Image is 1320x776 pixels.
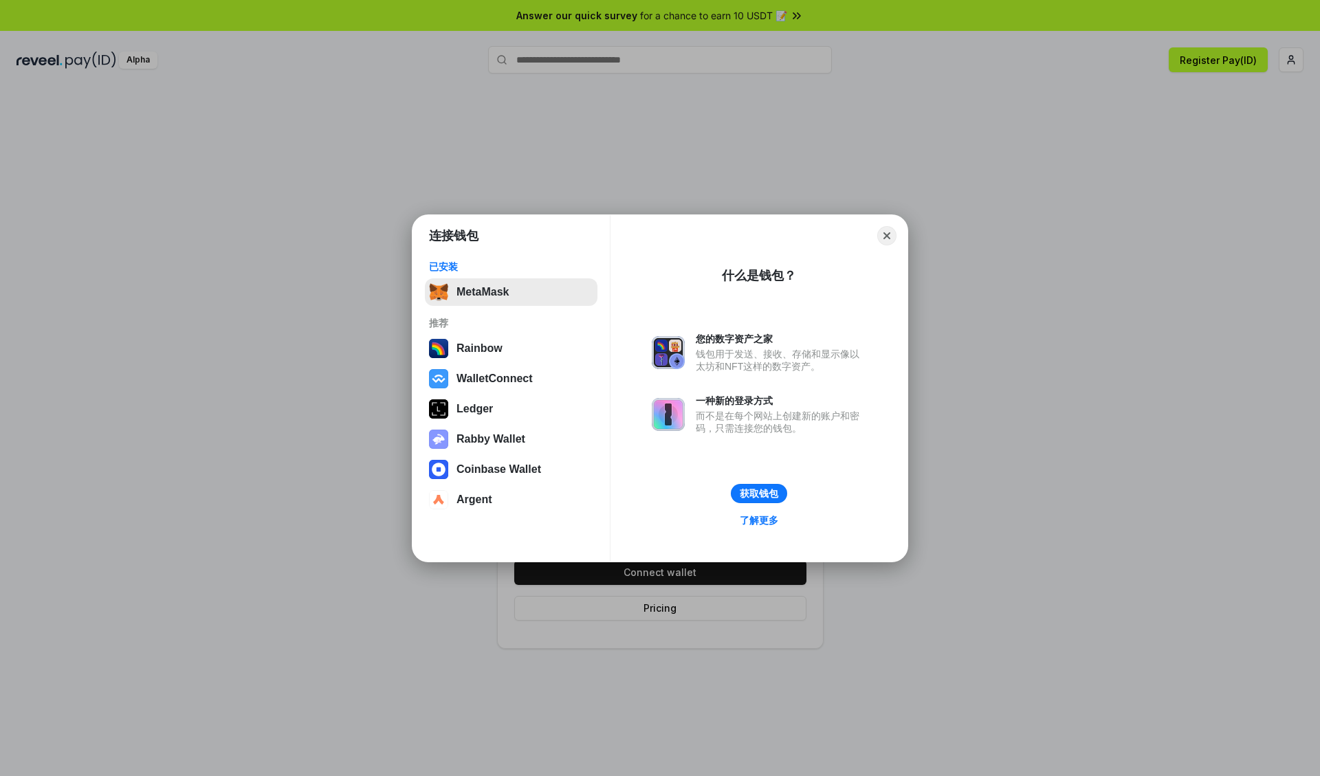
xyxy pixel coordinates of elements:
[456,463,541,476] div: Coinbase Wallet
[425,486,597,513] button: Argent
[425,456,597,483] button: Coinbase Wallet
[877,226,896,245] button: Close
[456,403,493,415] div: Ledger
[740,514,778,526] div: 了解更多
[429,460,448,479] img: svg+xml,%3Csvg%20width%3D%2228%22%20height%3D%2228%22%20viewBox%3D%220%200%2028%2028%22%20fill%3D...
[429,339,448,358] img: svg+xml,%3Csvg%20width%3D%22120%22%20height%3D%22120%22%20viewBox%3D%220%200%20120%20120%22%20fil...
[731,511,786,529] a: 了解更多
[731,484,787,503] button: 获取钱包
[456,342,503,355] div: Rainbow
[456,373,533,385] div: WalletConnect
[722,267,796,284] div: 什么是钱包？
[425,278,597,306] button: MetaMask
[456,286,509,298] div: MetaMask
[456,433,525,445] div: Rabby Wallet
[456,494,492,506] div: Argent
[740,487,778,500] div: 获取钱包
[429,430,448,449] img: svg+xml,%3Csvg%20xmlns%3D%22http%3A%2F%2Fwww.w3.org%2F2000%2Fsvg%22%20fill%3D%22none%22%20viewBox...
[696,395,866,407] div: 一种新的登录方式
[429,260,593,273] div: 已安装
[425,395,597,423] button: Ledger
[429,399,448,419] img: svg+xml,%3Csvg%20xmlns%3D%22http%3A%2F%2Fwww.w3.org%2F2000%2Fsvg%22%20width%3D%2228%22%20height%3...
[696,410,866,434] div: 而不是在每个网站上创建新的账户和密码，只需连接您的钱包。
[652,398,685,431] img: svg+xml,%3Csvg%20xmlns%3D%22http%3A%2F%2Fwww.w3.org%2F2000%2Fsvg%22%20fill%3D%22none%22%20viewBox...
[652,336,685,369] img: svg+xml,%3Csvg%20xmlns%3D%22http%3A%2F%2Fwww.w3.org%2F2000%2Fsvg%22%20fill%3D%22none%22%20viewBox...
[429,228,478,244] h1: 连接钱包
[425,365,597,392] button: WalletConnect
[425,335,597,362] button: Rainbow
[696,348,866,373] div: 钱包用于发送、接收、存储和显示像以太坊和NFT这样的数字资产。
[696,333,866,345] div: 您的数字资产之家
[429,490,448,509] img: svg+xml,%3Csvg%20width%3D%2228%22%20height%3D%2228%22%20viewBox%3D%220%200%2028%2028%22%20fill%3D...
[429,282,448,302] img: svg+xml,%3Csvg%20fill%3D%22none%22%20height%3D%2233%22%20viewBox%3D%220%200%2035%2033%22%20width%...
[429,317,593,329] div: 推荐
[429,369,448,388] img: svg+xml,%3Csvg%20width%3D%2228%22%20height%3D%2228%22%20viewBox%3D%220%200%2028%2028%22%20fill%3D...
[425,425,597,453] button: Rabby Wallet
